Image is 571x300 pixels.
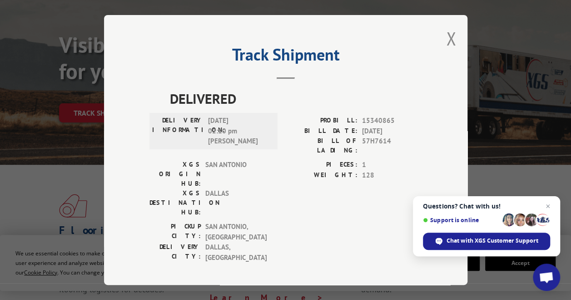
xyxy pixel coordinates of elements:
[170,88,422,109] span: DELIVERED
[205,160,267,188] span: SAN ANTONIO
[542,201,553,212] span: Close chat
[362,170,422,181] span: 128
[447,237,538,245] span: Chat with XGS Customer Support
[208,116,269,147] span: [DATE] 02:10 pm [PERSON_NAME]
[149,222,201,242] label: PICKUP CITY:
[286,170,357,181] label: WEIGHT:
[205,242,267,263] span: DALLAS , [GEOGRAPHIC_DATA]
[423,233,550,250] div: Chat with XGS Customer Support
[423,203,550,210] span: Questions? Chat with us!
[205,188,267,217] span: DALLAS
[286,126,357,137] label: BILL DATE:
[362,160,422,170] span: 1
[446,26,456,51] button: Close modal
[205,222,267,242] span: SAN ANTONIO , [GEOGRAPHIC_DATA]
[149,160,201,188] label: XGS ORIGIN HUB:
[286,116,357,126] label: PROBILL:
[362,116,422,126] span: 15340865
[362,136,422,155] span: 57H7614
[286,160,357,170] label: PIECES:
[149,242,201,263] label: DELIVERY CITY:
[149,188,201,217] label: XGS DESTINATION HUB:
[533,264,560,291] div: Open chat
[286,136,357,155] label: BILL OF LADING:
[423,217,499,224] span: Support is online
[362,126,422,137] span: [DATE]
[152,116,204,147] label: DELIVERY INFORMATION:
[149,48,422,66] h2: Track Shipment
